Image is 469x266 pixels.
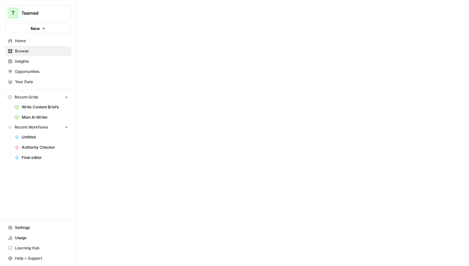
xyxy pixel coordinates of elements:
[11,9,15,17] span: T
[5,46,71,56] a: Browse
[5,5,71,21] button: Workspace: Teamed
[22,155,68,160] span: Final editor
[5,233,71,243] a: Usage
[5,253,71,263] button: Help + Support
[5,122,71,132] button: Recent Workflows
[15,38,68,44] span: Home
[15,79,68,85] span: Your Data
[5,243,71,253] a: Learning Hub
[22,104,68,110] span: Write Content Briefs
[5,56,71,66] a: Insights
[12,102,71,112] a: Write Content Briefs
[15,94,38,100] span: Recent Grids
[22,145,68,150] span: Authority Checker
[22,114,68,120] span: Main AI Writer
[12,142,71,153] a: Authority Checker
[22,134,68,140] span: Untitled
[5,77,71,87] a: Your Data
[15,225,68,231] span: Settings
[21,10,60,16] span: Teamed
[12,132,71,142] a: Untitled
[15,124,48,130] span: Recent Workflows
[15,235,68,241] span: Usage
[15,69,68,74] span: Opportunities
[31,25,40,32] span: New
[5,92,71,102] button: Recent Grids
[5,223,71,233] a: Settings
[12,112,71,122] a: Main AI Writer
[15,245,68,251] span: Learning Hub
[5,24,71,33] button: New
[5,66,71,77] a: Opportunities
[12,153,71,163] a: Final editor
[15,48,68,54] span: Browse
[15,255,68,261] span: Help + Support
[15,59,68,64] span: Insights
[5,36,71,46] a: Home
